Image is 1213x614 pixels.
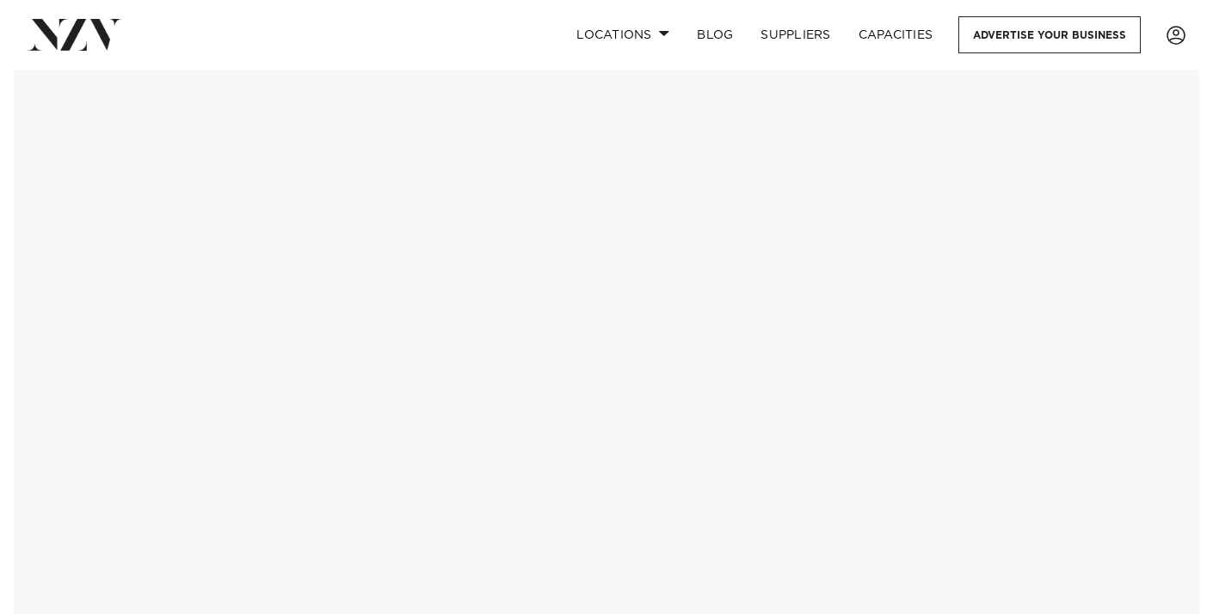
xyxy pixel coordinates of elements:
a: Capacities [845,16,947,53]
a: SUPPLIERS [747,16,844,53]
a: Advertise your business [958,16,1141,53]
a: BLOG [683,16,747,53]
a: Locations [563,16,683,53]
img: nzv-logo.png [28,19,121,50]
